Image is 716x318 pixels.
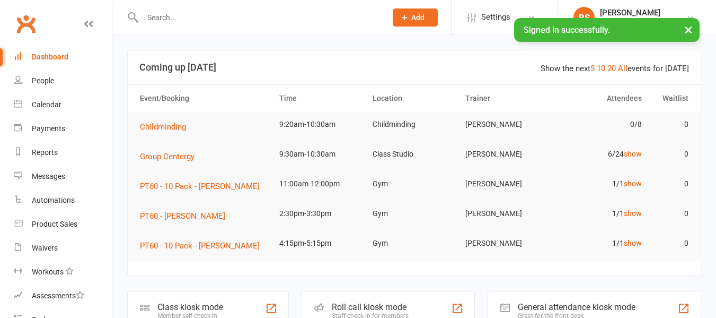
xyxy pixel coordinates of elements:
[140,210,233,222] button: PT60 - [PERSON_NAME]
[461,112,554,137] td: [PERSON_NAME]
[140,241,260,251] span: PT60 - 10 Pack - [PERSON_NAME]
[32,53,68,61] div: Dashboard
[14,188,112,212] a: Automations
[607,64,616,73] a: 20
[368,171,461,196] td: Gym
[368,142,461,167] td: Class Studio
[647,142,693,167] td: 0
[32,172,65,181] div: Messages
[140,122,186,132] span: Childminding
[411,13,425,22] span: Add
[140,211,225,221] span: PT60 - [PERSON_NAME]
[14,284,112,308] a: Assessments
[32,244,58,252] div: Waivers
[624,209,642,218] a: show
[140,121,193,133] button: Childminding
[368,112,461,137] td: Childminding
[679,18,698,41] button: ×
[647,112,693,137] td: 0
[624,239,642,247] a: show
[140,239,267,252] button: PT60 - 10 Pack - [PERSON_NAME]
[554,112,647,137] td: 0/8
[518,302,635,312] div: General attendance kiosk mode
[32,100,61,109] div: Calendar
[461,201,554,226] td: [PERSON_NAME]
[368,201,461,226] td: Gym
[32,124,65,133] div: Payments
[461,171,554,196] td: [PERSON_NAME]
[590,64,595,73] a: 5
[597,64,605,73] a: 10
[157,302,223,312] div: Class kiosk mode
[618,64,627,73] a: All
[541,62,689,75] div: Show the next events for [DATE]
[624,150,642,158] a: show
[32,148,58,157] div: Reports
[139,10,379,25] input: Search...
[275,85,368,112] th: Time
[13,11,39,37] a: Clubworx
[368,85,461,112] th: Location
[600,18,664,27] div: NRG Fitness Centre
[275,171,368,196] td: 11:00am-12:00pm
[275,231,368,256] td: 4:15pm-5:15pm
[135,85,275,112] th: Event/Booking
[368,231,461,256] td: Gym
[481,5,510,29] span: Settings
[624,179,642,188] a: show
[140,180,267,193] button: PT60 - 10 Pack - [PERSON_NAME]
[461,142,554,167] td: [PERSON_NAME]
[140,150,202,163] button: Group Centergy
[14,93,112,117] a: Calendar
[524,25,610,35] span: Signed in successfully.
[647,85,693,112] th: Waitlist
[647,231,693,256] td: 0
[461,231,554,256] td: [PERSON_NAME]
[554,142,647,167] td: 6/24
[14,117,112,141] a: Payments
[647,171,693,196] td: 0
[32,196,75,204] div: Automations
[14,236,112,260] a: Waivers
[140,182,260,191] span: PT60 - 10 Pack - [PERSON_NAME]
[393,8,438,27] button: Add
[554,201,647,226] td: 1/1
[275,112,368,137] td: 9:20am-10:30am
[461,85,554,112] th: Trainer
[32,76,54,85] div: People
[332,302,409,312] div: Roll call kiosk mode
[554,85,647,112] th: Attendees
[600,8,664,18] div: [PERSON_NAME]
[140,152,195,161] span: Group Centergy
[14,212,112,236] a: Product Sales
[32,220,77,228] div: Product Sales
[554,171,647,196] td: 1/1
[14,45,112,69] a: Dashboard
[573,7,595,28] div: BS
[647,201,693,226] td: 0
[14,165,112,188] a: Messages
[32,291,84,300] div: Assessments
[14,141,112,165] a: Reports
[275,201,368,226] td: 2:30pm-3:30pm
[275,142,368,167] td: 9:30am-10:30am
[554,231,647,256] td: 1/1
[139,62,689,73] h3: Coming up [DATE]
[32,268,64,276] div: Workouts
[14,69,112,93] a: People
[14,260,112,284] a: Workouts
